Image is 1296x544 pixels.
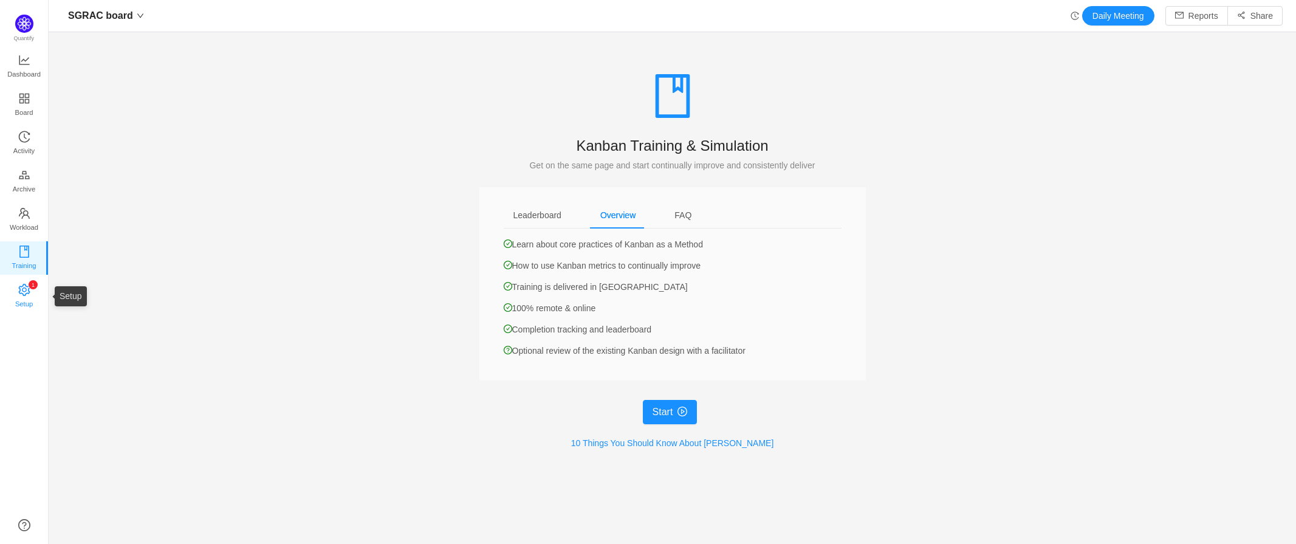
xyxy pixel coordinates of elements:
[18,54,30,66] i: icon: line-chart
[571,438,774,448] a: 10 Things You Should Know About [PERSON_NAME]
[7,62,41,86] span: Dashboard
[18,93,30,117] a: Board
[651,74,694,118] i: icon: book
[504,261,512,269] i: icon: check-circle
[18,519,30,531] a: icon: question-circle
[1227,6,1283,26] button: icon: share-altShare
[504,302,842,315] p: 100% remote & online
[31,280,34,289] p: 1
[18,246,30,258] i: icon: book
[18,169,30,181] i: icon: gold
[18,284,30,309] a: icon: settingSetup
[504,303,512,312] i: icon: check-circle
[68,6,133,26] span: SGRAC board
[504,239,512,248] i: icon: check-circle
[18,92,30,105] i: icon: appstore
[504,202,571,229] div: Leaderboard
[18,170,30,194] a: Archive
[10,215,38,239] span: Workload
[504,282,512,291] i: icon: check-circle
[29,280,38,289] sup: 1
[643,400,698,424] button: Starticon: play-circle
[15,100,33,125] span: Board
[504,325,512,333] i: icon: check-circle
[504,238,842,251] p: Learn about core practices of Kanban as a Method
[13,177,35,201] span: Archive
[18,55,30,79] a: Dashboard
[12,253,36,278] span: Training
[665,202,701,229] div: FAQ
[504,323,842,336] p: Completion tracking and leaderboard
[591,202,645,229] div: Overview
[479,159,866,172] div: Get on the same page and start continually improve and consistently deliver
[18,131,30,156] a: Activity
[504,260,842,272] p: How to use Kanban metrics to continually improve
[137,12,144,19] i: icon: down
[504,346,512,354] i: icon: question-circle
[18,208,30,232] a: Workload
[13,139,35,163] span: Activity
[1071,12,1079,20] i: icon: history
[18,246,30,270] a: Training
[1082,6,1154,26] button: Daily Meeting
[15,15,33,33] img: Quantify
[18,207,30,219] i: icon: team
[479,133,866,159] div: Kanban Training & Simulation
[504,345,842,357] p: Optional review of the existing Kanban design with a facilitator
[18,284,30,296] i: icon: setting
[504,281,842,294] p: Training is delivered in [GEOGRAPHIC_DATA]
[15,292,33,316] span: Setup
[1165,6,1228,26] button: icon: mailReports
[18,131,30,143] i: icon: history
[14,35,35,41] span: Quantify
